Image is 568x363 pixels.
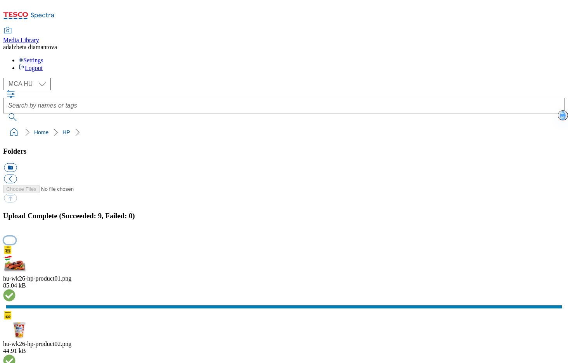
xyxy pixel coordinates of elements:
[19,65,43,71] a: Logout
[34,129,48,135] a: Home
[3,37,39,43] span: Media Library
[3,341,565,348] div: hu-wk26-hp-product02.png
[3,27,39,44] a: Media Library
[9,44,57,50] span: alzbeta diamantova
[3,212,565,220] h3: Upload Complete (Succeeded: 9, Failed: 0)
[62,129,70,135] a: HP
[3,282,565,289] div: 85.04 kB
[3,245,26,274] img: preview
[3,125,565,140] nav: breadcrumb
[3,98,565,113] input: Search by names or tags
[19,57,43,63] a: Settings
[3,147,565,156] h3: Folders
[3,44,9,50] span: ad
[3,275,565,282] div: hu-wk26-hp-product01.png
[3,310,26,339] img: preview
[3,348,565,354] div: 44.91 kB
[8,126,20,139] a: home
